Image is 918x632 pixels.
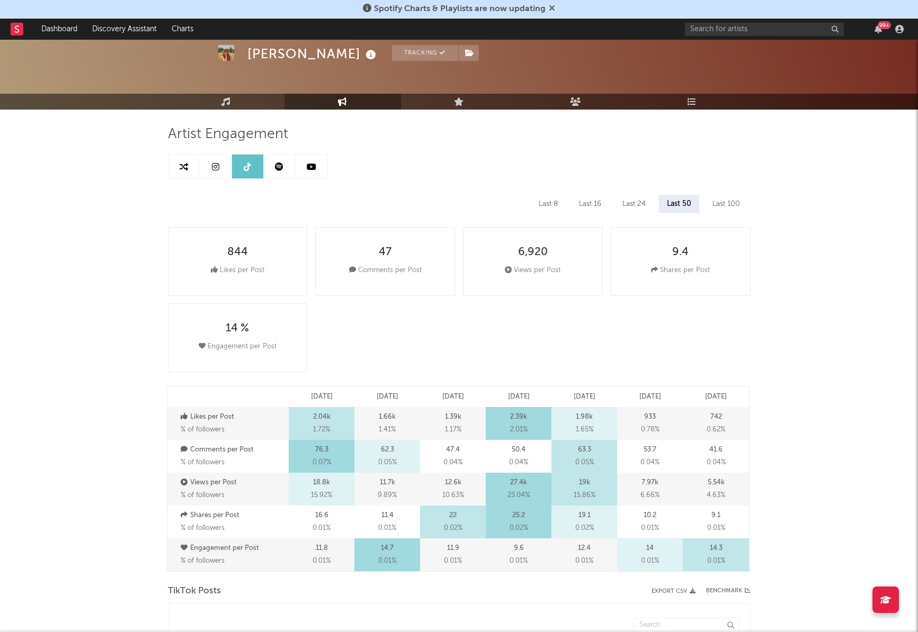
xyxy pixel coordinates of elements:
span: TikTok Posts [168,585,221,598]
span: 0.78 % [641,423,659,436]
p: 16.6 [315,509,328,522]
p: 11.9 [447,542,459,555]
p: 7.97k [641,476,658,489]
div: Views per Post [505,264,560,277]
a: Charts [164,19,201,40]
p: 14.7 [381,542,394,555]
span: 4.63 % [707,489,725,502]
span: 0.04 % [443,456,462,469]
p: 5.54k [708,476,725,489]
div: Last 50 [659,195,699,213]
p: 14.3 [710,542,723,555]
p: 18.8k [313,476,330,489]
span: 0.01 % [641,555,659,567]
span: 9.89 % [378,489,397,502]
div: 47 [379,246,391,259]
span: 1.17 % [445,423,461,436]
div: Shares per Post [651,264,710,277]
p: [DATE] [574,391,595,403]
p: 1.39k [445,411,461,423]
span: 0.04 % [509,456,528,469]
span: 1.72 % [313,423,330,436]
span: 15.92 % [311,489,332,502]
span: 0.02 % [444,522,462,535]
span: 23.04 % [507,489,530,502]
p: 2.04k [313,411,331,423]
p: 1.66k [379,411,396,423]
div: 99 + [878,21,891,29]
p: 10.2 [644,509,656,522]
input: Search for artists [685,23,844,36]
span: Spotify Charts & Playlists are now updating [374,5,546,13]
p: Likes per Post [181,411,287,423]
a: Discovery Assistant [85,19,164,40]
p: [DATE] [311,391,333,403]
span: 1.65 % [576,423,593,436]
p: 11.7k [380,476,395,489]
p: [DATE] [508,391,530,403]
span: 0.04 % [640,456,659,469]
span: 0.02 % [510,522,528,535]
p: 19.1 [578,509,591,522]
span: 0.01 % [444,555,462,567]
div: 9.4 [672,246,689,259]
button: Export CSV [652,588,696,594]
p: 27.4k [510,476,527,489]
p: 9.6 [514,542,524,555]
p: 47.4 [446,444,460,456]
span: 0.01 % [378,522,396,535]
span: 0.05 % [378,456,397,469]
span: 0.01 % [707,522,725,535]
p: 933 [644,411,656,423]
p: 53.7 [644,444,656,456]
p: 12.4 [578,542,591,555]
a: Dashboard [34,19,85,40]
span: 0.01 % [313,555,331,567]
button: 99+ [875,25,882,33]
p: 63.3 [578,444,591,456]
p: 19k [579,476,590,489]
span: % of followers [181,525,225,531]
span: % of followers [181,459,225,466]
span: 0.62 % [707,423,725,436]
p: 22 [449,509,457,522]
span: 1.41 % [379,423,396,436]
span: % of followers [181,557,225,564]
p: 14 [646,542,654,555]
span: 0.01 % [575,555,593,567]
span: Artist Engagement [168,128,288,141]
p: Shares per Post [181,509,287,522]
p: 50.4 [512,444,525,456]
div: Last 24 [614,195,654,213]
div: Likes per Post [211,264,264,277]
span: % of followers [181,426,225,433]
p: 9.1 [711,509,720,522]
p: [DATE] [705,391,727,403]
span: % of followers [181,492,225,499]
p: Comments per Post [181,444,287,456]
a: Benchmark [706,585,751,598]
div: 844 [227,246,248,259]
span: 0.01 % [641,522,659,535]
p: [DATE] [442,391,464,403]
span: Dismiss [549,5,555,13]
div: Last 100 [705,195,748,213]
p: 742 [710,411,722,423]
button: Tracking [392,45,458,61]
p: Views per Post [181,476,287,489]
span: 0.07 % [313,456,331,469]
p: 76.3 [315,444,328,456]
p: 41.6 [709,444,723,456]
span: 0.04 % [707,456,726,469]
div: 14 % [226,322,249,335]
p: 2.39k [510,411,527,423]
span: 0.02 % [575,522,594,535]
span: 0.01 % [510,555,528,567]
p: 62.3 [381,444,394,456]
div: [PERSON_NAME] [247,45,379,62]
p: 11.4 [381,509,394,522]
span: 0.05 % [575,456,594,469]
p: Engagement per Post [181,542,287,555]
p: 1.98k [576,411,593,423]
